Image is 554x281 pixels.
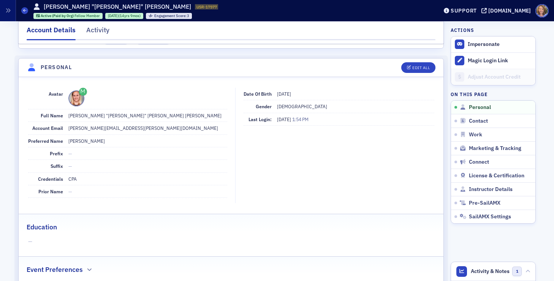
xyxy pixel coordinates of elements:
span: Connect [469,159,489,166]
div: 3 [154,14,190,18]
span: Prefix [50,150,63,156]
div: 2010-11-30 00:00:00 [105,13,143,19]
div: Engagement Score: 3 [146,13,192,19]
button: Impersonate [468,41,500,48]
span: Gender [256,103,272,109]
span: — [68,150,72,156]
dd: [PERSON_NAME][EMAIL_ADDRESS][PERSON_NAME][DOMAIN_NAME] [68,122,227,134]
dd: [DEMOGRAPHIC_DATA] [277,100,434,112]
span: Last Login: [249,116,272,122]
span: Marketing & Tracking [469,145,521,152]
span: Active (Paid by Org) [41,13,74,18]
h2: Event Preferences [27,265,83,275]
h2: Education [27,222,57,232]
span: [DATE] [277,91,291,97]
div: (14yrs 9mos) [108,13,141,18]
div: Active (Paid by Org): Active (Paid by Org): Fellow Member [33,13,103,19]
a: Active (Paid by Org) Fellow Member [36,13,100,18]
dd: [PERSON_NAME] "[PERSON_NAME]" [PERSON_NAME] [PERSON_NAME] [68,109,227,122]
div: Activity [86,25,109,39]
h4: Personal [41,63,72,71]
span: — [68,163,72,169]
span: SailAMX Settings [469,213,511,220]
span: Pre-SailAMX [469,200,500,207]
dd: [PERSON_NAME] [68,135,227,147]
div: Adjust Account Credit [468,74,532,81]
span: Account Email [32,125,63,131]
span: 1 [512,267,522,276]
button: [DOMAIN_NAME] [481,8,533,13]
h4: On this page [451,91,536,98]
div: Support [451,7,477,14]
div: [DOMAIN_NAME] [488,7,531,14]
span: Personal [469,104,491,111]
h4: Actions [451,27,474,33]
span: Prior Name [38,188,63,194]
span: Credentials [38,176,63,182]
a: Adjust Account Credit [451,69,535,85]
span: [DATE] [108,13,119,18]
span: — [28,238,434,246]
span: Work [469,131,482,138]
span: Avatar [49,91,63,97]
div: Account Details [27,25,76,40]
span: [DATE] [277,116,292,122]
span: Fellow Member [74,13,100,18]
span: Suffix [51,163,63,169]
button: Magic Login Link [451,52,535,69]
span: — [68,188,72,194]
div: Magic Login Link [468,57,532,64]
span: Date of Birth [244,91,272,97]
span: Preferred Name [28,138,63,144]
span: Profile [535,4,549,17]
button: Edit All [401,62,435,73]
span: Contact [469,118,488,125]
span: USR-17577 [196,4,217,9]
span: Full Name [41,112,63,118]
dd: CPA [68,173,227,185]
span: Engagement Score : [154,13,187,18]
span: 1:54 PM [292,116,309,122]
span: License & Certification [469,172,524,179]
span: Activity & Notes [471,267,510,275]
div: Edit All [412,66,430,70]
h1: [PERSON_NAME] "[PERSON_NAME]" [PERSON_NAME] [44,3,191,11]
span: Instructor Details [469,186,513,193]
